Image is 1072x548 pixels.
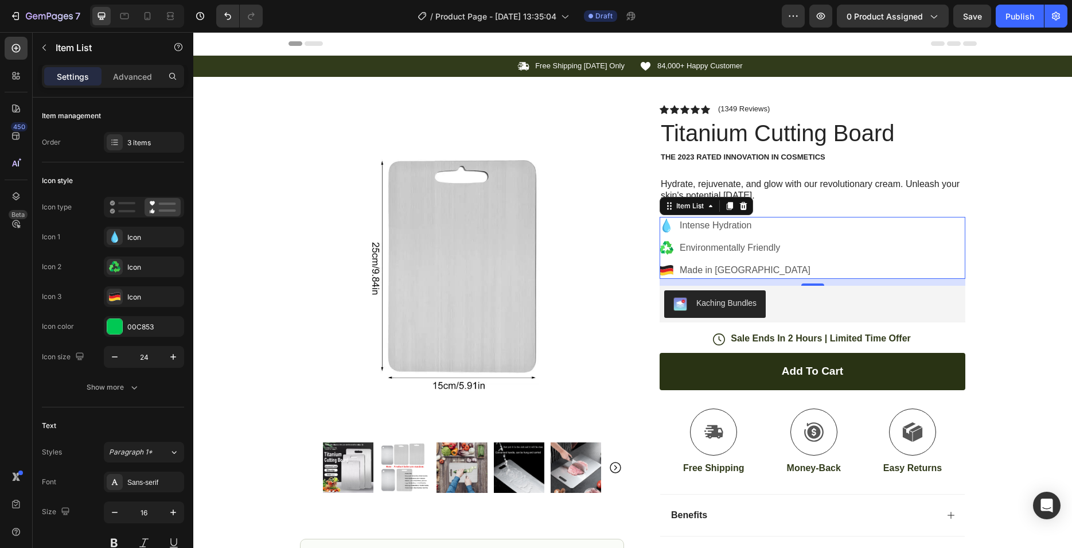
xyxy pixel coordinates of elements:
p: Item List [56,41,153,55]
div: Open Intercom Messenger [1033,492,1061,519]
div: Kaching Bundles [503,265,563,277]
p: Settings [57,71,89,83]
button: Publish [996,5,1044,28]
iframe: Design area [193,32,1072,548]
div: Order [42,137,61,147]
div: Size [42,504,72,520]
div: Publish [1005,10,1034,22]
p: Environmentally Friendly [486,209,617,223]
div: 450 [11,122,28,131]
div: Icon type [42,202,72,212]
div: Icon [127,262,181,273]
button: 0 product assigned [837,5,949,28]
p: Advanced [113,71,152,83]
div: Icon 2 [42,262,61,272]
p: The 2023 Rated Innovation in Cosmetics [467,121,771,130]
span: / [430,10,433,22]
h1: Titanium Cutting Board [466,85,772,117]
div: Icon [127,232,181,243]
button: Carousel Next Arrow [415,429,429,442]
span: Paragraph 1* [109,447,153,457]
p: Free Shipping [490,430,551,442]
div: Show more [87,382,140,393]
button: Show more [42,377,184,398]
div: Undo/Redo [216,5,263,28]
span: Draft [595,11,613,21]
div: Beta [9,210,28,219]
div: Font [42,477,56,487]
div: Icon 3 [42,292,61,302]
div: Styles [42,447,62,457]
div: Icon color [42,321,74,332]
p: Made in [GEOGRAPHIC_DATA] [486,231,617,245]
p: Easy Returns [690,430,749,442]
div: 3 items [127,138,181,148]
div: Sans-serif [127,477,181,488]
p: (1349 Reviews) [525,72,576,81]
div: Icon [127,292,181,302]
button: Add to cart [466,321,772,358]
div: Icon style [42,176,73,186]
div: 00C853 [127,322,181,332]
p: Sale Ends In 2 Hours | Limited Time Offer [537,301,718,313]
div: Icon 1 [42,232,60,242]
div: Text [42,421,56,431]
div: Add to cart [588,332,650,347]
p: Benefits [478,477,514,489]
button: Kaching Bundles [471,258,572,286]
span: 0 product assigned [847,10,923,22]
p: Money-Back [594,430,648,442]
span: Product Page - [DATE] 13:35:04 [435,10,556,22]
div: Item List [481,169,513,179]
button: Save [953,5,991,28]
p: 7 [75,9,80,23]
button: Paragraph 1* [104,442,184,463]
p: Intense Hydration [486,186,617,200]
span: Save [963,11,982,21]
p: Hydrate, rejuvenate, and glow with our revolutionary cream. Unleash your skin's potential [DATE]. [467,146,771,170]
div: Item management [42,111,101,121]
button: 7 [5,5,85,28]
div: Icon size [42,349,87,365]
img: KachingBundles.png [480,265,494,279]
